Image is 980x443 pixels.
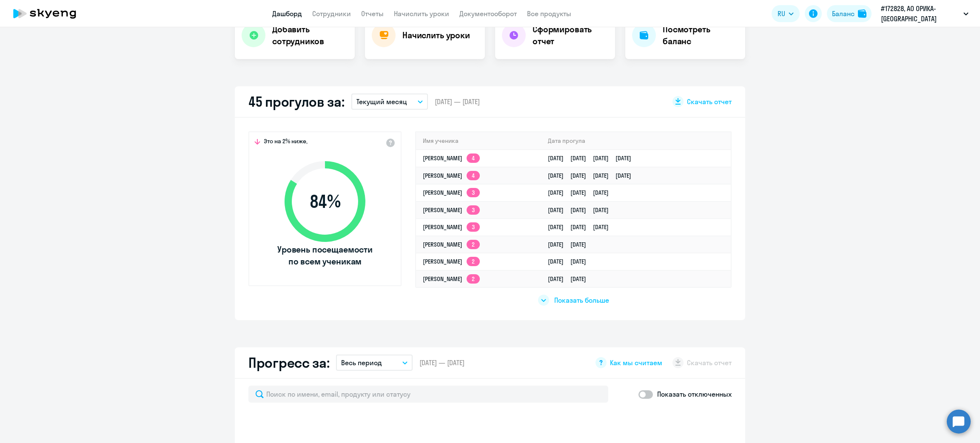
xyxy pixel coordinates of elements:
[248,354,329,371] h2: Прогресс за:
[467,171,480,180] app-skyeng-badge: 4
[423,172,480,179] a: [PERSON_NAME]4
[416,132,541,150] th: Имя ученика
[548,258,593,265] a: [DATE][DATE]
[423,241,480,248] a: [PERSON_NAME]2
[276,191,374,212] span: 84 %
[663,23,738,47] h4: Посмотреть баланс
[423,154,480,162] a: [PERSON_NAME]4
[248,386,608,403] input: Поиск по имени, email, продукту или статусу
[394,9,449,18] a: Начислить уроки
[467,257,480,266] app-skyeng-badge: 2
[467,222,480,232] app-skyeng-badge: 3
[541,132,731,150] th: Дата прогула
[276,244,374,267] span: Уровень посещаемости по всем ученикам
[548,154,638,162] a: [DATE][DATE][DATE][DATE]
[548,223,615,231] a: [DATE][DATE][DATE]
[361,9,384,18] a: Отчеты
[772,5,800,22] button: RU
[832,9,855,19] div: Баланс
[402,29,470,41] h4: Начислить уроки
[548,172,638,179] a: [DATE][DATE][DATE][DATE]
[467,205,480,215] app-skyeng-badge: 3
[467,240,480,249] app-skyeng-badge: 2
[827,5,872,22] button: Балансbalance
[419,358,464,367] span: [DATE] — [DATE]
[467,274,480,284] app-skyeng-badge: 2
[533,23,608,47] h4: Сформировать отчет
[341,358,382,368] p: Весь период
[423,275,480,283] a: [PERSON_NAME]2
[356,97,407,107] p: Текущий месяц
[687,97,732,106] span: Скачать отчет
[312,9,351,18] a: Сотрудники
[778,9,785,19] span: RU
[548,275,593,283] a: [DATE][DATE]
[423,223,480,231] a: [PERSON_NAME]3
[657,389,732,399] p: Показать отключенных
[351,94,428,110] button: Текущий месяц
[423,206,480,214] a: [PERSON_NAME]3
[554,295,609,305] span: Показать больше
[467,188,480,197] app-skyeng-badge: 3
[548,206,615,214] a: [DATE][DATE][DATE]
[336,355,413,371] button: Весь период
[548,189,615,196] a: [DATE][DATE][DATE]
[527,9,571,18] a: Все продукты
[423,189,480,196] a: [PERSON_NAME]3
[248,93,345,110] h2: 45 прогулов за:
[272,9,302,18] a: Дашборд
[423,258,480,265] a: [PERSON_NAME]2
[272,23,348,47] h4: Добавить сотрудников
[881,3,960,24] p: #172828, АО ОРИКА-[GEOGRAPHIC_DATA]
[548,241,593,248] a: [DATE][DATE]
[467,153,480,163] app-skyeng-badge: 4
[264,137,308,148] span: Это на 2% ниже,
[610,358,662,367] span: Как мы считаем
[877,3,973,24] button: #172828, АО ОРИКА-[GEOGRAPHIC_DATA]
[459,9,517,18] a: Документооборот
[858,9,866,18] img: balance
[435,97,480,106] span: [DATE] — [DATE]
